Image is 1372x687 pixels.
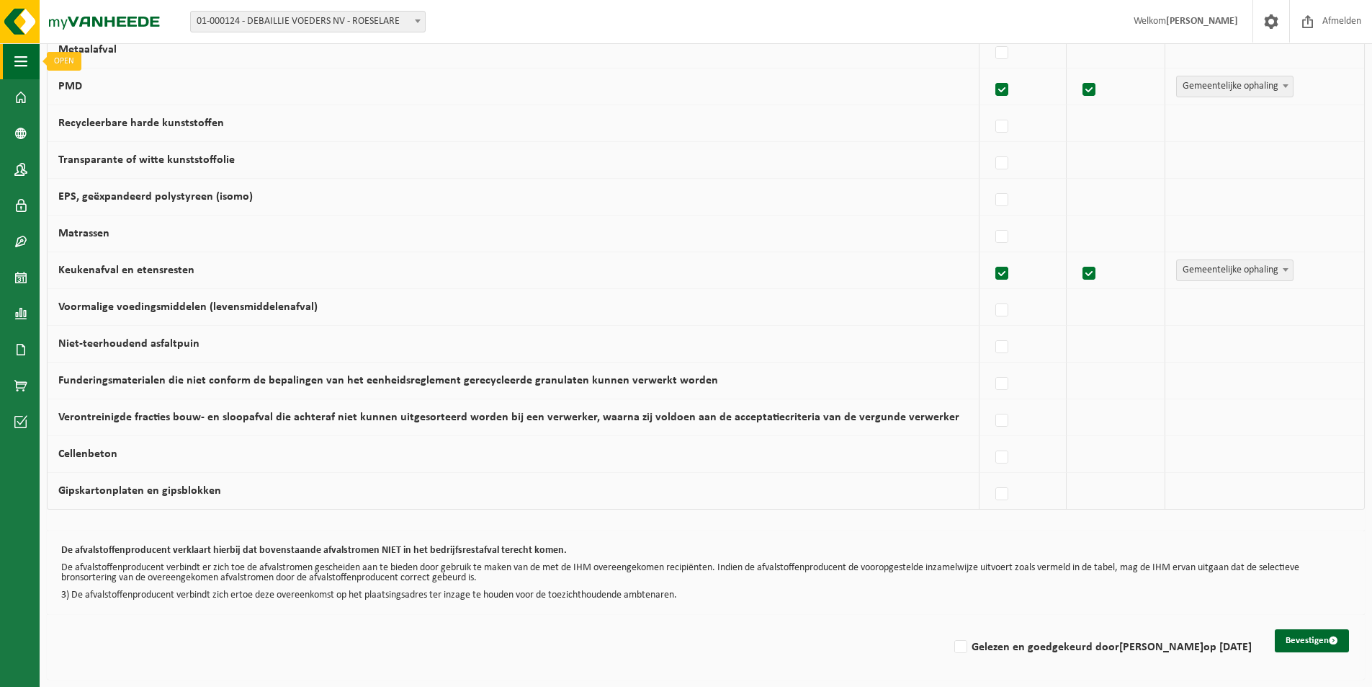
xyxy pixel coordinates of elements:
span: Gemeentelijke ophaling [1177,260,1293,280]
label: EPS, geëxpandeerd polystyreen (isomo) [58,191,253,203]
label: Keukenafval en etensresten [58,265,194,276]
label: PMD [58,81,82,92]
label: Metaalafval [58,44,117,56]
label: Funderingsmaterialen die niet conform de bepalingen van het eenheidsreglement gerecycleerde granu... [58,375,718,386]
label: Cellenbeton [58,448,117,460]
span: 01-000124 - DEBAILLIE VOEDERS NV - ROESELARE [190,11,426,32]
span: Gemeentelijke ophaling [1176,260,1293,281]
label: Matrassen [58,228,109,239]
label: Voormalige voedingsmiddelen (levensmiddelenafval) [58,301,318,313]
span: Gemeentelijke ophaling [1176,76,1293,97]
label: Gipskartonplaten en gipsblokken [58,485,221,497]
strong: [PERSON_NAME] [1119,642,1203,653]
strong: [PERSON_NAME] [1166,16,1238,27]
p: De afvalstoffenproducent verbindt er zich toe de afvalstromen gescheiden aan te bieden door gebru... [61,563,1350,583]
b: De afvalstoffenproducent verklaart hierbij dat bovenstaande afvalstromen NIET in het bedrijfsrest... [61,545,567,556]
label: Recycleerbare harde kunststoffen [58,118,224,129]
p: 3) De afvalstoffenproducent verbindt zich ertoe deze overeenkomst op het plaatsingsadres ter inza... [61,590,1350,600]
label: Verontreinigde fracties bouw- en sloopafval die achteraf niet kunnen uitgesorteerd worden bij een... [58,412,959,423]
label: Gelezen en goedgekeurd door op [DATE] [951,637,1252,658]
span: 01-000124 - DEBAILLIE VOEDERS NV - ROESELARE [191,12,425,32]
button: Bevestigen [1275,629,1349,652]
label: Niet-teerhoudend asfaltpuin [58,338,199,350]
span: Gemeentelijke ophaling [1177,76,1293,97]
label: Transparante of witte kunststoffolie [58,154,235,166]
